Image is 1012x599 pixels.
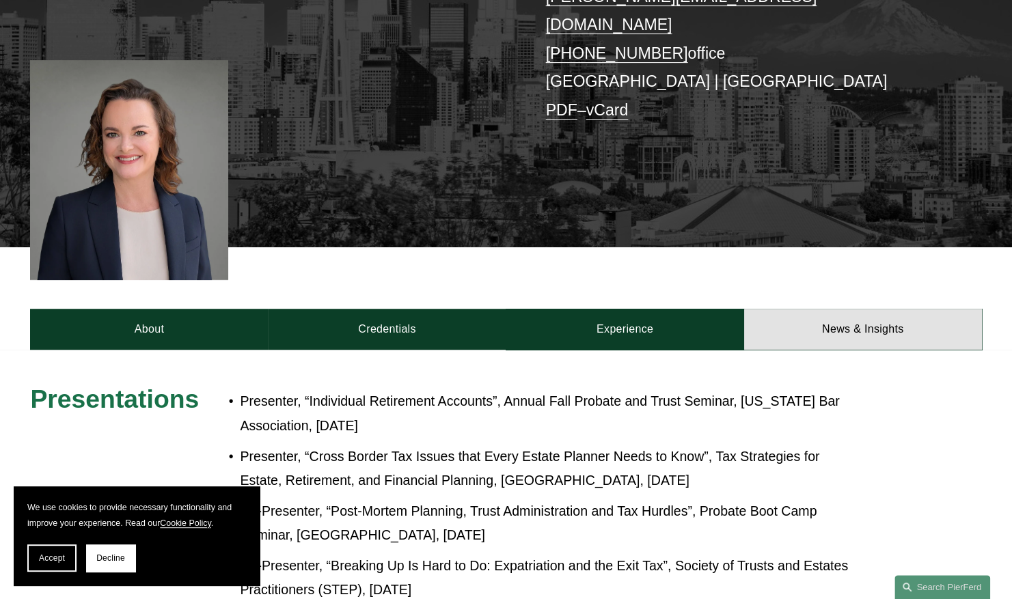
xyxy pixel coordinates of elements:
a: About [30,309,268,350]
a: Experience [506,309,743,350]
a: News & Insights [744,309,982,350]
span: Accept [39,553,65,563]
section: Cookie banner [14,486,260,585]
p: Co-Presenter, “Post-Mortem Planning, Trust Administration and Tax Hurdles”, Probate Boot Camp Sem... [240,499,862,547]
button: Decline [86,544,135,572]
a: vCard [586,101,629,119]
p: We use cookies to provide necessary functionality and improve your experience. Read our . [27,500,246,531]
a: Search this site [894,575,990,599]
span: Decline [96,553,125,563]
a: [PHONE_NUMBER] [546,44,688,62]
a: Credentials [268,309,506,350]
p: Presenter, “Cross Border Tax Issues that Every Estate Planner Needs to Know”, Tax Strategies for ... [240,445,862,492]
a: PDF [546,101,577,119]
span: Presentations [30,385,199,413]
button: Accept [27,544,77,572]
a: Cookie Policy [160,518,210,528]
p: Presenter, “Individual Retirement Accounts”, Annual Fall Probate and Trust Seminar, [US_STATE] Ba... [240,389,862,437]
